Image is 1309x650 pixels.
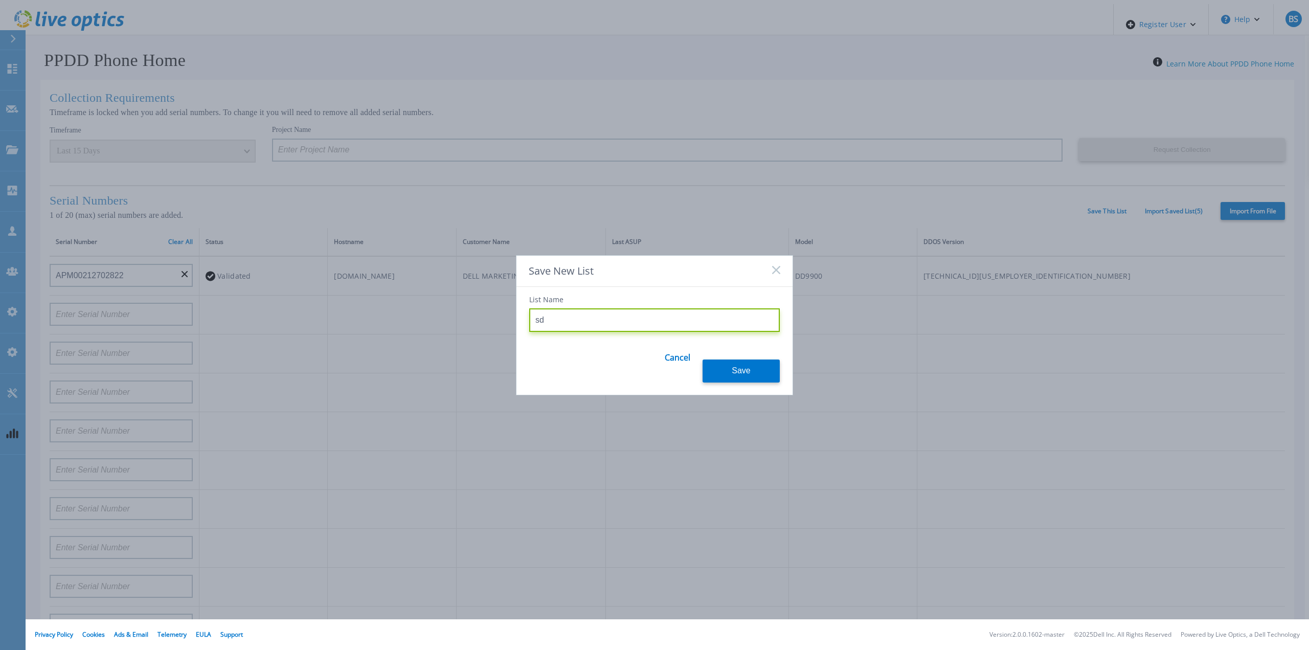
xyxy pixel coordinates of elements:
a: Ads & Email [114,630,148,639]
label: List Name [529,296,563,303]
a: Cookies [82,630,105,639]
a: Support [220,630,243,639]
a: Telemetry [157,630,187,639]
span: Save New List [529,264,594,278]
a: Privacy Policy [35,630,73,639]
a: EULA [196,630,211,639]
li: © 2025 Dell Inc. All Rights Reserved [1074,632,1171,638]
li: Version: 2.0.0.1602-master [989,632,1065,638]
a: Cancel [665,344,690,383]
input: Enter List Name [529,308,780,332]
button: Save [703,360,780,383]
li: Powered by Live Optics, a Dell Technology [1181,632,1300,638]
